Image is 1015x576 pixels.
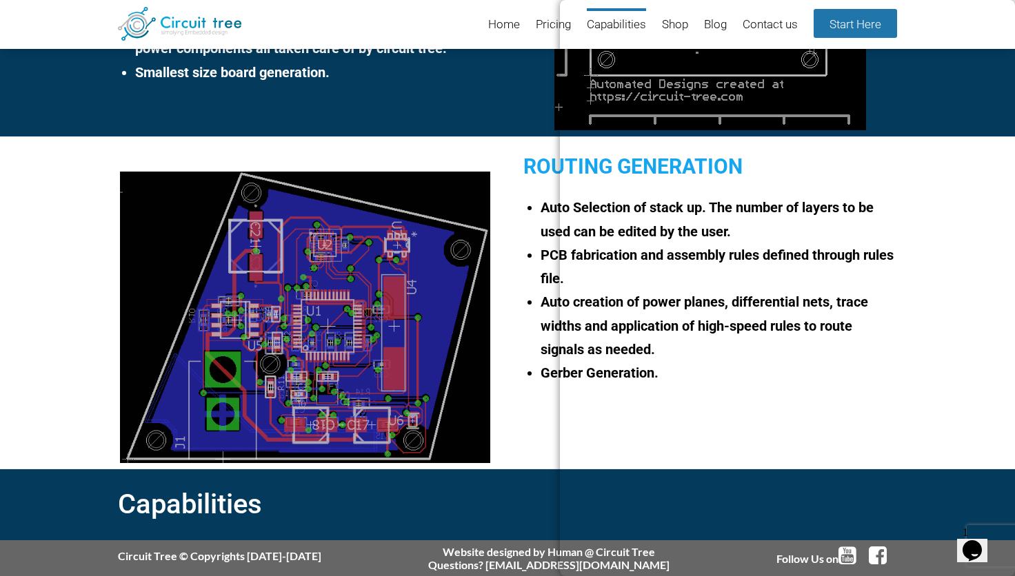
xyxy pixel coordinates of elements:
div: Website designed by Human @ Circuit Tree Questions? [EMAIL_ADDRESS][DOMAIN_NAME] [428,545,670,571]
img: Circuit Tree [118,7,241,41]
a: Home [488,8,520,42]
div: Circuit Tree © Copyrights [DATE]-[DATE] [118,549,321,562]
h2: Routing Generation [523,149,897,184]
img: Custom PCB board design Generated from the Hardware Compiler [120,172,490,463]
li: Auto Selection of stack up. The number of layers to be used can be edited by the user. [541,196,897,243]
li: PCB fabrication and assembly rules defined through rules file. [541,243,897,291]
h2: Capabilities [118,481,897,528]
li: Gerber Generation. [541,361,897,384]
li: Smallest size board generation. [135,61,492,84]
li: Auto creation of power planes, differential nets, trace widths and application of high-speed rule... [541,290,897,361]
a: Pricing [536,8,571,42]
span: 1 [6,6,11,17]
